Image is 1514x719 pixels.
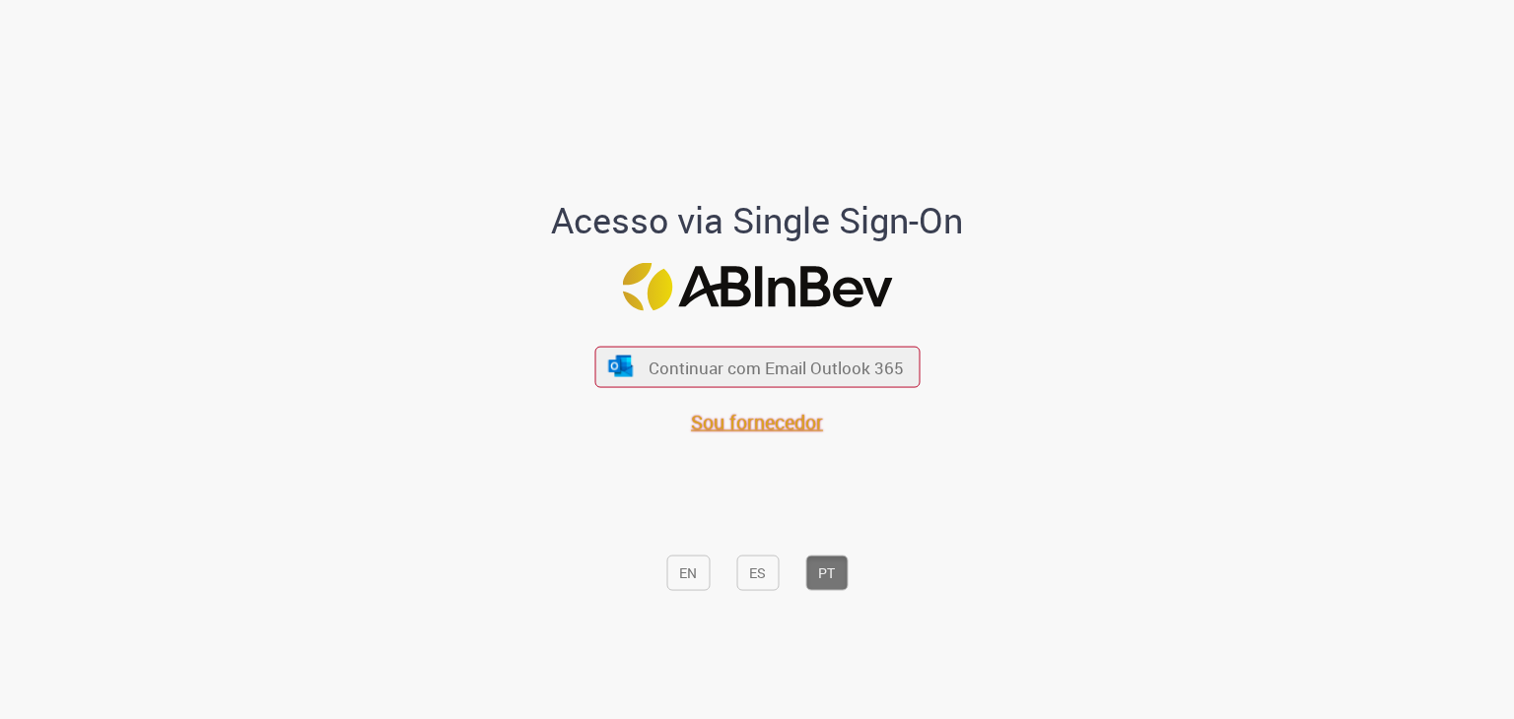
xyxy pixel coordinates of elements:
[607,356,635,376] img: ícone Azure/Microsoft 360
[736,555,779,590] button: ES
[818,563,835,582] font: PT
[691,409,823,435] a: Sou fornecedor
[649,357,904,379] font: Continuar com Email Outlook 365
[551,195,963,242] font: Acesso via Single Sign-On
[749,563,766,582] font: ES
[622,263,892,311] img: Logotipo da ABInBev
[805,555,848,590] button: PT
[594,347,920,388] button: ícone Azure/Microsoft 360 Continuar com Email Outlook 365
[666,555,710,590] button: EN
[679,563,697,582] font: EN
